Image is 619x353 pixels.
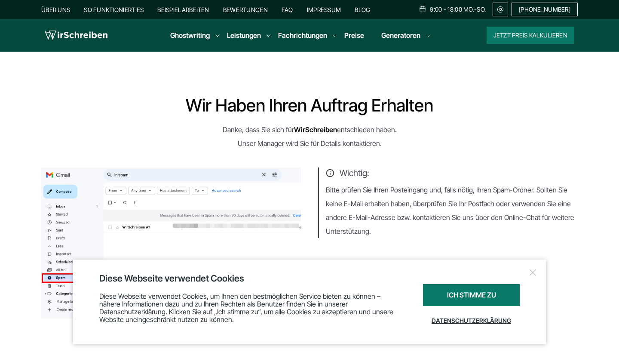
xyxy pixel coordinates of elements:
button: Jetzt Preis kalkulieren [487,27,574,44]
a: Blog [355,6,370,13]
p: Danke, dass Sie sich für entschieden haben. [41,123,578,136]
a: Über uns [41,6,70,13]
img: logo wirschreiben [45,29,107,42]
p: Unser Manager wird Sie für Details kontaktieren. [41,136,578,150]
a: Generatoren [381,30,420,40]
a: So funktioniert es [84,6,144,13]
a: Preise [344,31,364,40]
span: Wichtig: [326,167,578,179]
img: Email [496,6,504,13]
a: Beispielarbeiten [157,6,209,13]
a: Fachrichtungen [278,30,327,40]
img: thanks [41,167,301,319]
div: Diese Webseite verwendet Cookies [99,272,520,284]
div: Diese Webseite verwendet Cookies, um Ihnen den bestmöglichen Service bieten zu können – nähere In... [99,284,401,331]
div: Ich stimme zu [423,284,520,306]
p: Bitte prüfen Sie Ihren Posteingang und, falls nötig, Ihren Spam-Ordner. Sollten Sie keine E-Mail ... [326,183,578,238]
strong: WirSchreiben [294,125,337,134]
img: Schedule [419,6,426,12]
a: Datenschutzerklärung [423,310,520,331]
a: Impressum [307,6,341,13]
a: Bewertungen [223,6,268,13]
span: [PHONE_NUMBER] [519,6,570,13]
a: Ghostwriting [170,30,210,40]
a: FAQ [282,6,293,13]
h1: Wir haben Ihren Auftrag erhalten [41,97,578,114]
span: 9:00 - 18:00 Mo.-So. [430,6,486,13]
a: [PHONE_NUMBER] [512,3,578,16]
a: Leistungen [227,30,261,40]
